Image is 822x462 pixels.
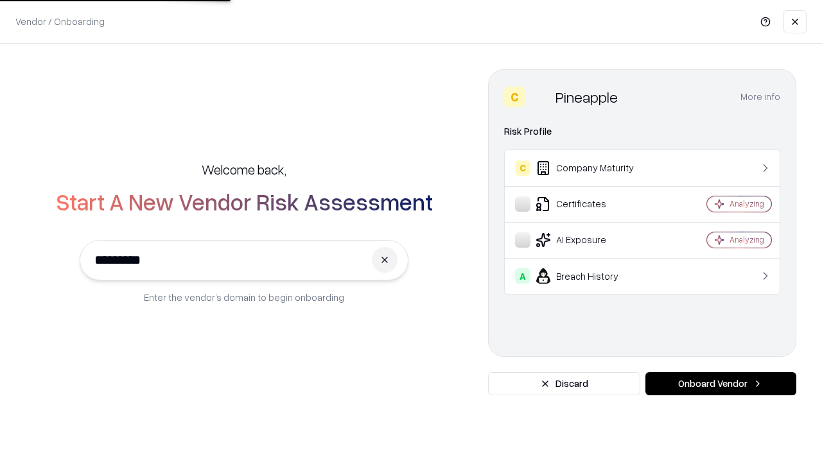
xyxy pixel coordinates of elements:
[515,268,530,284] div: A
[144,291,344,304] p: Enter the vendor’s domain to begin onboarding
[740,85,780,108] button: More info
[515,160,530,176] div: C
[515,196,669,212] div: Certificates
[530,87,550,107] img: Pineapple
[730,234,764,245] div: Analyzing
[504,124,780,139] div: Risk Profile
[504,87,525,107] div: C
[488,372,640,395] button: Discard
[645,372,796,395] button: Onboard Vendor
[515,232,669,248] div: AI Exposure
[56,189,433,214] h2: Start A New Vendor Risk Assessment
[555,87,618,107] div: Pineapple
[15,15,105,28] p: Vendor / Onboarding
[202,160,286,178] h5: Welcome back,
[730,198,764,209] div: Analyzing
[515,160,669,176] div: Company Maturity
[515,268,669,284] div: Breach History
